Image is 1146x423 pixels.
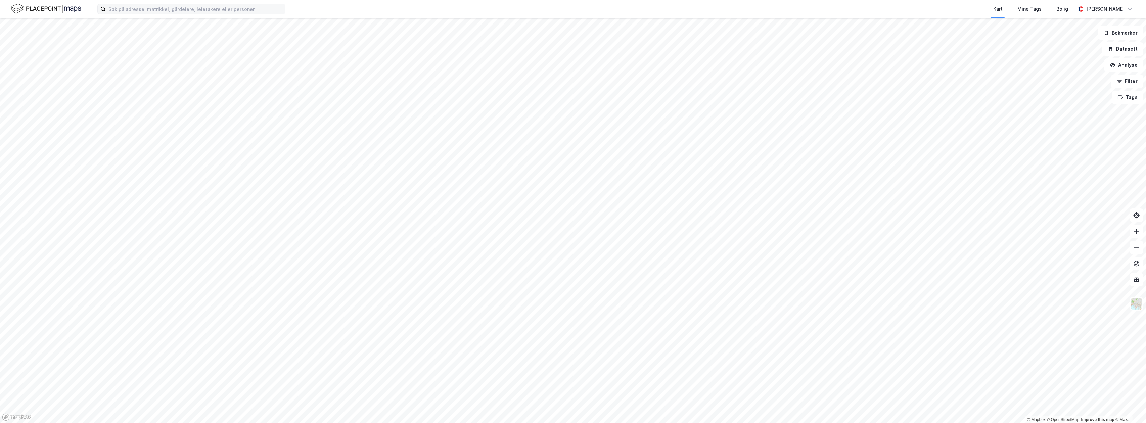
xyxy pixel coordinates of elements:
[1056,5,1068,13] div: Bolig
[1112,91,1143,104] button: Tags
[1104,58,1143,72] button: Analyse
[2,413,32,421] a: Mapbox homepage
[1098,26,1143,40] button: Bokmerker
[11,3,81,15] img: logo.f888ab2527a4732fd821a326f86c7f29.svg
[1102,42,1143,56] button: Datasett
[1047,417,1080,422] a: OpenStreetMap
[1081,417,1114,422] a: Improve this map
[1017,5,1042,13] div: Mine Tags
[1112,391,1146,423] iframe: Chat Widget
[1130,297,1143,310] img: Z
[106,4,285,14] input: Søk på adresse, matrikkel, gårdeiere, leietakere eller personer
[1111,75,1143,88] button: Filter
[1027,417,1046,422] a: Mapbox
[1112,391,1146,423] div: Kontrollprogram for chat
[993,5,1003,13] div: Kart
[1086,5,1125,13] div: [PERSON_NAME]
